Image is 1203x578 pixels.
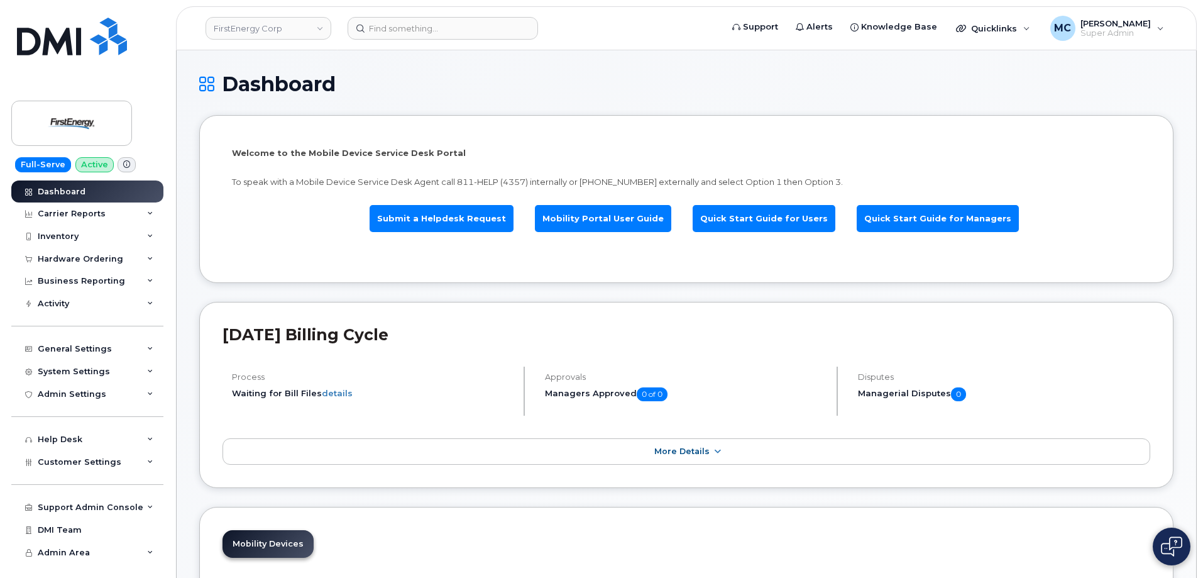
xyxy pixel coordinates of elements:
a: Quick Start Guide for Managers [857,205,1019,232]
a: Submit a Helpdesk Request [370,205,514,232]
h4: Process [232,372,513,382]
h2: [DATE] Billing Cycle [222,325,1150,344]
a: Mobility Devices [222,530,314,558]
span: More Details [654,447,710,456]
a: Mobility Portal User Guide [535,205,671,232]
h4: Disputes [858,372,1150,382]
span: 0 of 0 [637,387,667,401]
p: To speak with a Mobile Device Service Desk Agent call 811-HELP (4357) internally or [PHONE_NUMBER... [232,176,1141,188]
h5: Managerial Disputes [858,387,1150,401]
h1: Dashboard [199,73,1173,95]
p: Welcome to the Mobile Device Service Desk Portal [232,147,1141,159]
li: Waiting for Bill Files [232,387,513,399]
h5: Managers Approved [545,387,826,401]
h4: Approvals [545,372,826,382]
img: Open chat [1161,536,1182,557]
span: 0 [951,387,966,401]
a: Quick Start Guide for Users [693,205,835,232]
a: details [322,388,353,398]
